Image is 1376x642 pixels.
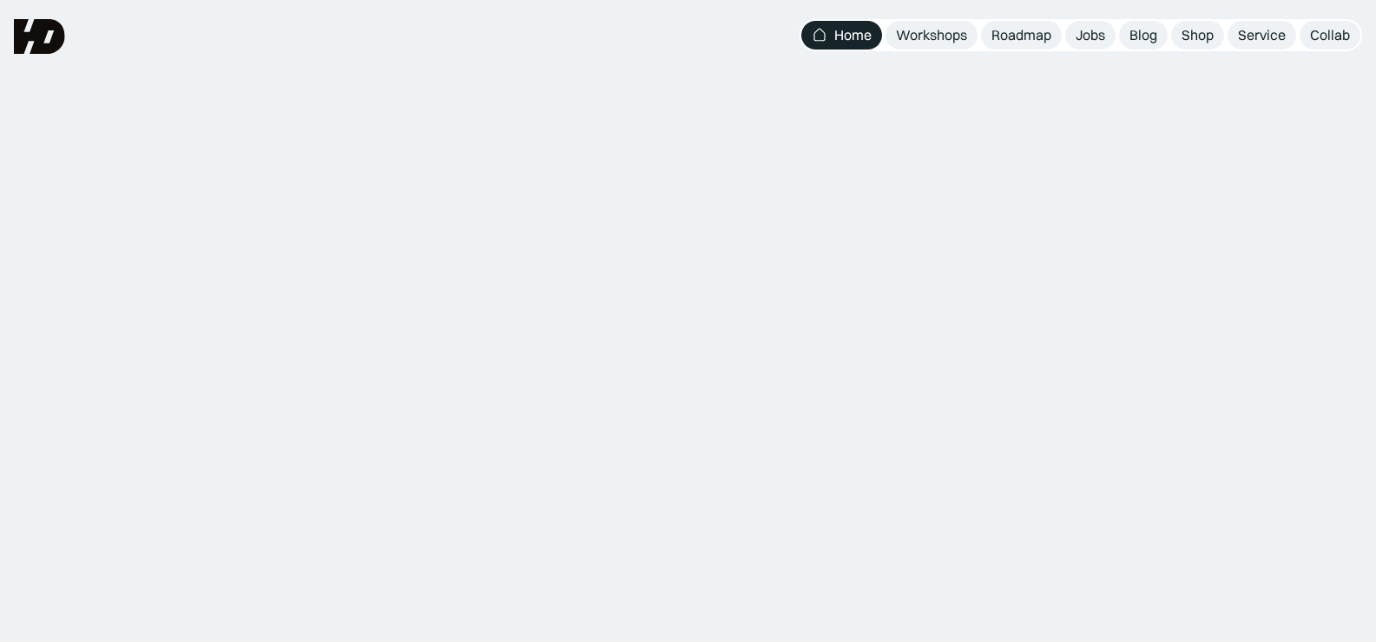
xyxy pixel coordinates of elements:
[1119,21,1168,50] a: Blog
[1171,21,1224,50] a: Shop
[896,26,967,44] div: Workshops
[1076,26,1105,44] div: Jobs
[1182,26,1214,44] div: Shop
[886,21,978,50] a: Workshops
[1228,21,1296,50] a: Service
[1238,26,1286,44] div: Service
[1065,21,1116,50] a: Jobs
[1300,21,1360,50] a: Collab
[801,21,882,50] a: Home
[981,21,1062,50] a: Roadmap
[834,26,872,44] div: Home
[991,26,1051,44] div: Roadmap
[1129,26,1157,44] div: Blog
[1310,26,1350,44] div: Collab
